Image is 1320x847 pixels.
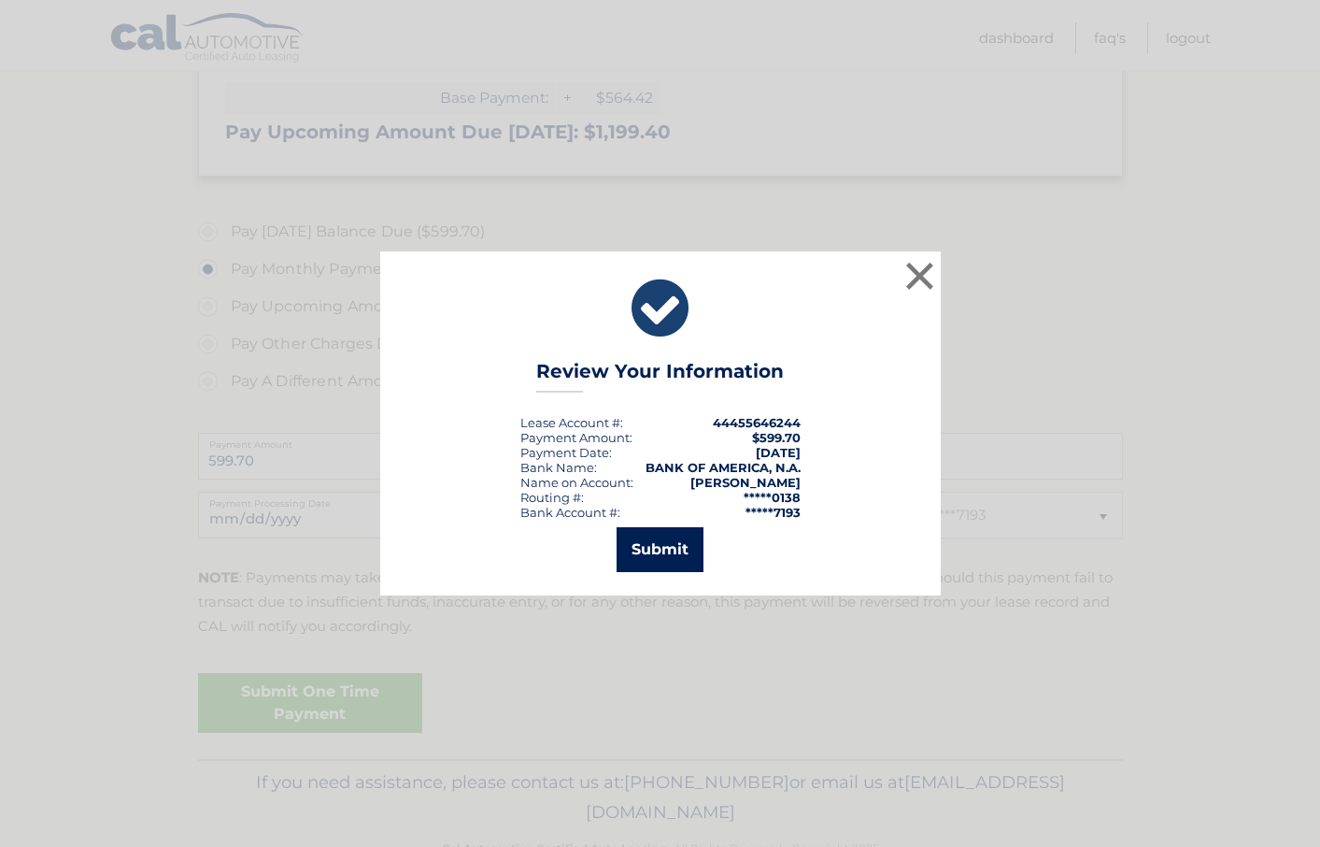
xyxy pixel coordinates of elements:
[520,430,632,445] div: Payment Amount:
[752,430,801,445] span: $599.70
[690,475,801,490] strong: [PERSON_NAME]
[520,445,609,460] span: Payment Date
[520,445,612,460] div: :
[617,527,703,572] button: Submit
[901,257,939,294] button: ×
[520,475,633,490] div: Name on Account:
[520,490,584,505] div: Routing #:
[646,460,801,475] strong: BANK OF AMERICA, N.A.
[756,445,801,460] span: [DATE]
[520,505,620,520] div: Bank Account #:
[713,415,801,430] strong: 44455646244
[520,415,623,430] div: Lease Account #:
[520,460,597,475] div: Bank Name:
[536,360,784,393] h3: Review Your Information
